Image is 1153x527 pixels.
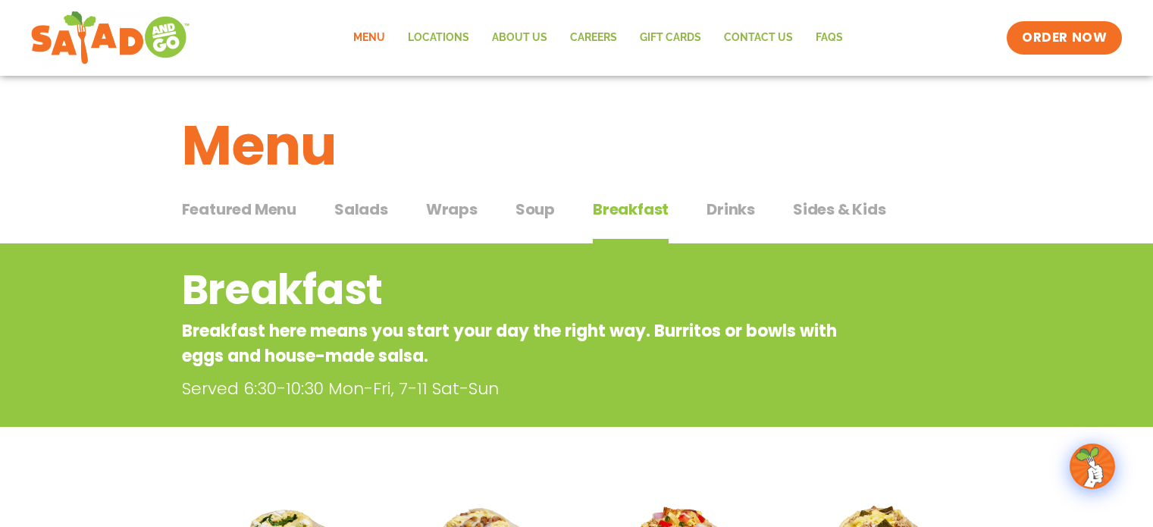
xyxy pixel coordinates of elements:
[182,259,850,321] h2: Breakfast
[481,20,559,55] a: About Us
[342,20,396,55] a: Menu
[30,8,190,68] img: new-SAG-logo-768×292
[628,20,713,55] a: GIFT CARDS
[182,105,972,187] h1: Menu
[334,198,388,221] span: Salads
[182,376,857,401] p: Served 6:30-10:30 Mon-Fri, 7-11 Sat-Sun
[559,20,628,55] a: Careers
[396,20,481,55] a: Locations
[515,198,555,221] span: Soup
[1071,445,1114,488] img: wpChatIcon
[793,198,886,221] span: Sides & Kids
[1007,21,1122,55] a: ORDER NOW
[593,198,669,221] span: Breakfast
[342,20,854,55] nav: Menu
[426,198,478,221] span: Wraps
[713,20,804,55] a: Contact Us
[804,20,854,55] a: FAQs
[1022,29,1107,47] span: ORDER NOW
[182,318,850,369] p: Breakfast here means you start your day the right way. Burritos or bowls with eggs and house-made...
[182,198,296,221] span: Featured Menu
[182,193,972,244] div: Tabbed content
[707,198,755,221] span: Drinks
